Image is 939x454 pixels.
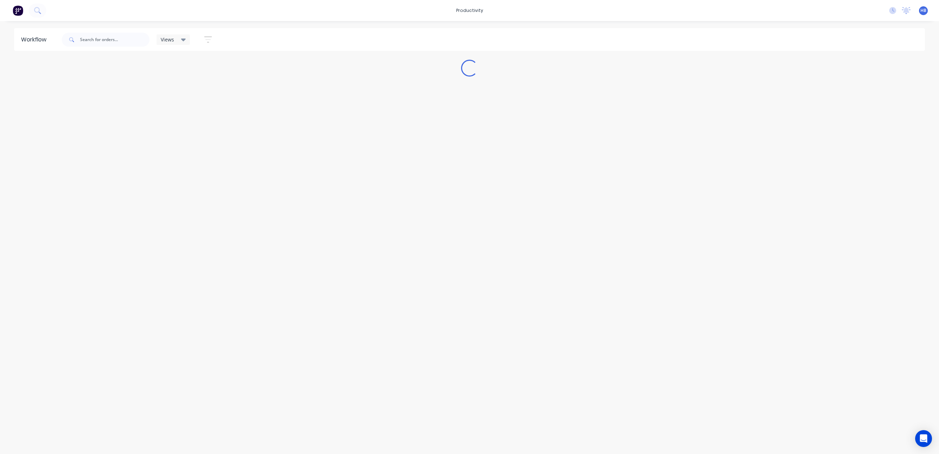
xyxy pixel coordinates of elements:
input: Search for orders... [80,33,149,47]
span: HB [920,7,926,14]
span: Views [161,36,174,43]
div: Workflow [21,35,50,44]
div: Open Intercom Messenger [915,430,932,447]
div: productivity [453,5,487,16]
img: Factory [13,5,23,16]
